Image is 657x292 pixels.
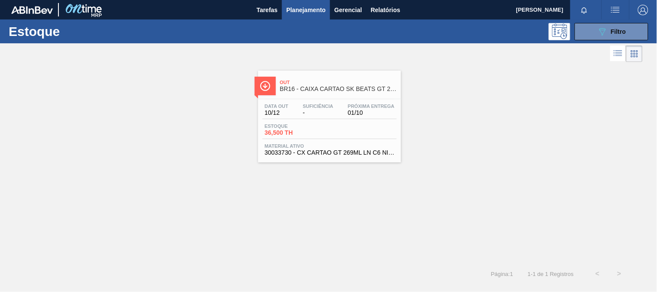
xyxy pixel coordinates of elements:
[549,23,570,40] div: Pogramando: nenhum usuário selecionado
[371,5,400,15] span: Relatórios
[570,4,598,16] button: Notificações
[280,80,397,85] span: Out
[303,110,333,116] span: -
[265,110,288,116] span: 10/12
[252,64,405,162] a: ÍconeOutBR16 - CAIXA CARTAO SK BEATS GT 269ML LN C6Data out10/12Suficiência-Próxima Entrega01/10E...
[9,26,133,36] h1: Estoque
[348,110,395,116] span: 01/10
[265,104,288,109] span: Data out
[11,6,53,14] img: TNhmsLtSVTkK8tSr43FrP2fwEKptu5GPRR3wAAAABJRU5ErkJggg==
[611,28,626,35] span: Filtro
[265,149,395,156] span: 30033730 - CX CARTAO GT 269ML LN C6 NIV25
[265,143,395,149] span: Material ativo
[638,5,648,15] img: Logout
[491,271,513,277] span: Página : 1
[526,271,574,277] span: 1 - 1 de 1 Registros
[626,45,643,62] div: Visão em Cards
[334,5,362,15] span: Gerencial
[265,123,325,129] span: Estoque
[610,5,621,15] img: userActions
[575,23,648,40] button: Filtro
[265,130,325,136] span: 36,500 TH
[587,263,608,285] button: <
[260,81,271,91] img: Ícone
[280,86,397,92] span: BR16 - CAIXA CARTAO SK BEATS GT 269ML LN C6
[608,263,630,285] button: >
[303,104,333,109] span: Suficiência
[348,104,395,109] span: Próxima Entrega
[286,5,326,15] span: Planejamento
[610,45,626,62] div: Visão em Lista
[256,5,278,15] span: Tarefas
